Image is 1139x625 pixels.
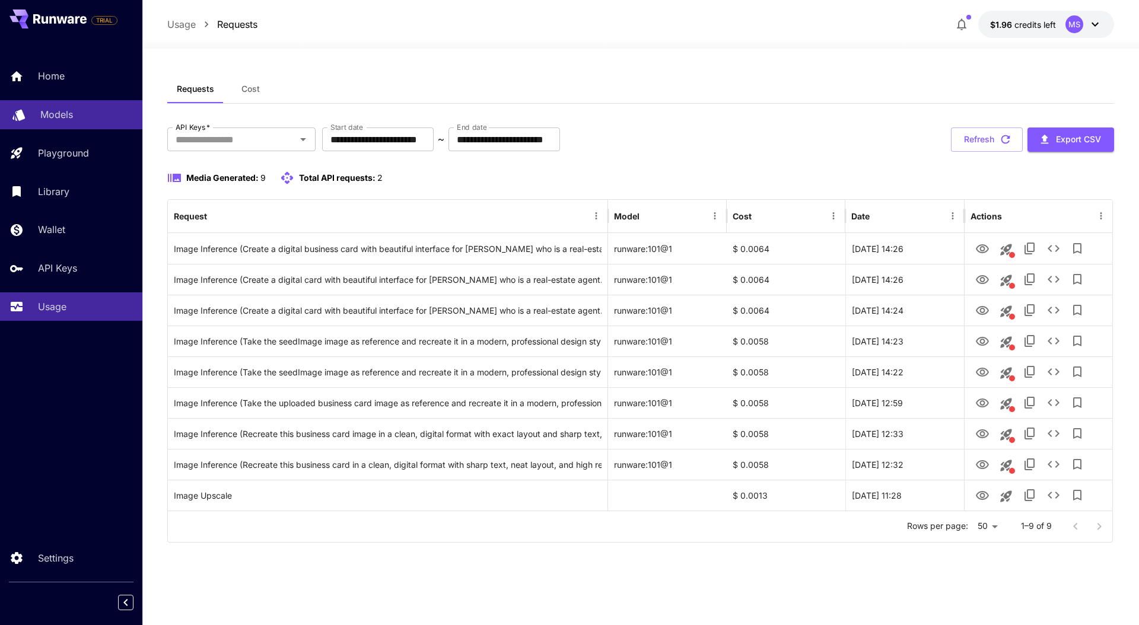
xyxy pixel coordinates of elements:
[971,452,994,476] button: View
[608,326,727,356] div: runware:101@1
[990,20,1014,30] span: $1.96
[994,269,1018,292] button: This request includes a reference image. Clicking this will load all other parameters, but for pr...
[845,233,964,264] div: 24 Sep, 2025 14:26
[971,483,994,507] button: View
[994,392,1018,416] button: This request includes a reference image. Clicking this will load all other parameters, but for pr...
[641,208,657,224] button: Sort
[38,551,74,565] p: Settings
[1065,452,1089,476] button: Add to library
[994,361,1018,385] button: This request includes a reference image. Clicking this will load all other parameters, but for pr...
[845,480,964,511] div: 24 Sep, 2025 11:28
[174,480,602,511] div: Click to copy prompt
[174,211,207,221] div: Request
[1027,127,1114,152] button: Export CSV
[1065,483,1089,507] button: Add to library
[1018,391,1042,414] button: Copy TaskUUID
[951,127,1023,152] button: Refresh
[38,299,66,314] p: Usage
[208,208,225,224] button: Sort
[1065,298,1089,322] button: Add to library
[174,357,602,387] div: Click to copy prompt
[727,295,845,326] div: $ 0.0064
[851,211,870,221] div: Date
[1018,267,1042,291] button: Copy TaskUUID
[38,261,77,275] p: API Keys
[1021,520,1052,532] p: 1–9 of 9
[1018,452,1042,476] button: Copy TaskUUID
[845,295,964,326] div: 24 Sep, 2025 14:24
[167,17,196,31] p: Usage
[971,236,994,260] button: View
[608,356,727,387] div: runware:101@1
[38,69,65,83] p: Home
[174,419,602,449] div: Click to copy prompt
[174,449,602,480] div: Click to copy prompt
[727,449,845,480] div: $ 0.0058
[1065,391,1089,414] button: Add to library
[994,330,1018,354] button: This request includes a reference image. Clicking this will load all other parameters, but for pr...
[38,222,65,237] p: Wallet
[845,449,964,480] div: 24 Sep, 2025 12:32
[994,484,1018,508] button: Launch in playground
[377,173,383,183] span: 2
[1018,483,1042,507] button: Copy TaskUUID
[845,264,964,295] div: 24 Sep, 2025 14:26
[118,595,133,610] button: Collapse sidebar
[1065,15,1083,33] div: MS
[971,211,1002,221] div: Actions
[1018,329,1042,353] button: Copy TaskUUID
[753,208,769,224] button: Sort
[241,84,260,94] span: Cost
[38,146,89,160] p: Playground
[217,17,257,31] a: Requests
[1042,391,1065,414] button: See details
[1042,452,1065,476] button: See details
[330,122,363,132] label: Start date
[92,16,117,25] span: TRIAL
[845,326,964,356] div: 24 Sep, 2025 14:23
[1042,329,1065,353] button: See details
[825,208,842,224] button: Menu
[845,418,964,449] div: 24 Sep, 2025 12:33
[1042,483,1065,507] button: See details
[1018,237,1042,260] button: Copy TaskUUID
[1042,298,1065,322] button: See details
[295,131,311,148] button: Open
[174,295,602,326] div: Click to copy prompt
[944,208,961,224] button: Menu
[1042,422,1065,445] button: See details
[40,107,73,122] p: Models
[127,592,142,613] div: Collapse sidebar
[174,234,602,264] div: Click to copy prompt
[907,520,968,532] p: Rows per page:
[1014,20,1056,30] span: credits left
[177,84,214,94] span: Requests
[457,122,486,132] label: End date
[871,208,887,224] button: Sort
[1042,360,1065,384] button: See details
[91,13,117,27] span: Add your payment card to enable full platform functionality.
[1042,237,1065,260] button: See details
[1065,237,1089,260] button: Add to library
[167,17,257,31] nav: breadcrumb
[1018,298,1042,322] button: Copy TaskUUID
[260,173,266,183] span: 9
[186,173,259,183] span: Media Generated:
[614,211,640,221] div: Model
[727,264,845,295] div: $ 0.0064
[727,418,845,449] div: $ 0.0058
[727,326,845,356] div: $ 0.0058
[1042,267,1065,291] button: See details
[990,18,1056,31] div: $1.9633
[438,132,444,146] p: ~
[845,387,964,418] div: 24 Sep, 2025 12:59
[971,267,994,291] button: View
[973,518,1002,535] div: 50
[174,326,602,356] div: Click to copy prompt
[994,454,1018,477] button: This request includes a reference image. Clicking this will load all other parameters, but for pr...
[971,329,994,353] button: View
[994,423,1018,447] button: This request includes a reference image. Clicking this will load all other parameters, but for pr...
[608,449,727,480] div: runware:101@1
[299,173,376,183] span: Total API requests:
[971,390,994,414] button: View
